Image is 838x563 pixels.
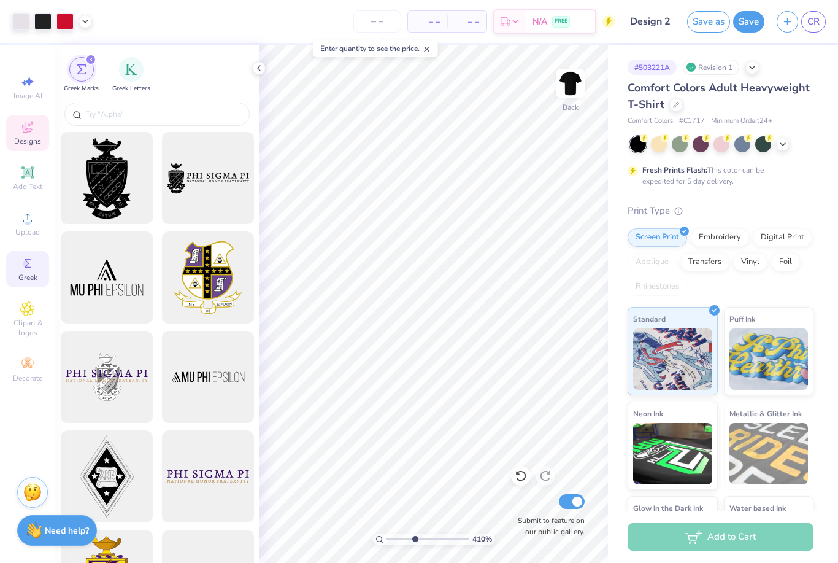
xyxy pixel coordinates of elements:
[633,407,663,420] span: Neon Ink
[729,423,809,484] img: Metallic & Glitter Ink
[558,71,583,96] img: Back
[455,15,479,28] span: – –
[642,165,793,187] div: This color can be expedited for 5 day delivery.
[628,228,687,247] div: Screen Print
[13,182,42,192] span: Add Text
[633,328,712,390] img: Standard
[45,525,89,537] strong: Need help?
[555,17,567,26] span: FREE
[563,102,579,113] div: Back
[353,10,401,33] input: – –
[18,273,37,282] span: Greek
[112,57,150,93] button: filter button
[679,116,705,126] span: # C1717
[64,84,99,93] span: Greek Marks
[729,313,755,325] span: Puff Ink
[472,534,492,545] span: 410 %
[112,84,150,93] span: Greek Letters
[753,228,812,247] div: Digital Print
[628,60,677,75] div: # 503221A
[633,423,712,484] img: Neon Ink
[801,11,826,33] a: CR
[633,502,703,514] span: Glow in the Dark Ink
[13,373,42,383] span: Decorate
[85,108,242,120] input: Try "Alpha"
[14,136,41,146] span: Designs
[628,116,673,126] span: Comfort Colors
[415,15,440,28] span: – –
[15,227,40,237] span: Upload
[628,278,687,296] div: Rhinestones
[64,57,99,93] div: filter for Greek Marks
[683,60,739,75] div: Revision 1
[6,318,49,338] span: Clipart & logos
[691,228,749,247] div: Embroidery
[711,116,772,126] span: Minimum Order: 24 +
[532,15,547,28] span: N/A
[729,502,786,514] span: Water based Ink
[313,40,438,57] div: Enter quantity to see the price.
[628,80,810,112] span: Comfort Colors Adult Heavyweight T-Shirt
[77,64,86,74] img: Greek Marks Image
[729,407,802,420] span: Metallic & Glitter Ink
[112,57,150,93] div: filter for Greek Letters
[771,253,800,271] div: Foil
[628,204,813,218] div: Print Type
[633,313,666,325] span: Standard
[687,11,730,33] button: Save as
[729,328,809,390] img: Puff Ink
[642,165,707,175] strong: Fresh Prints Flash:
[511,515,585,537] label: Submit to feature on our public gallery.
[733,11,764,33] button: Save
[628,253,677,271] div: Applique
[680,253,729,271] div: Transfers
[807,15,820,29] span: CR
[13,91,42,101] span: Image AI
[733,253,767,271] div: Vinyl
[621,9,681,34] input: Untitled Design
[64,57,99,93] button: filter button
[125,63,137,76] img: Greek Letters Image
